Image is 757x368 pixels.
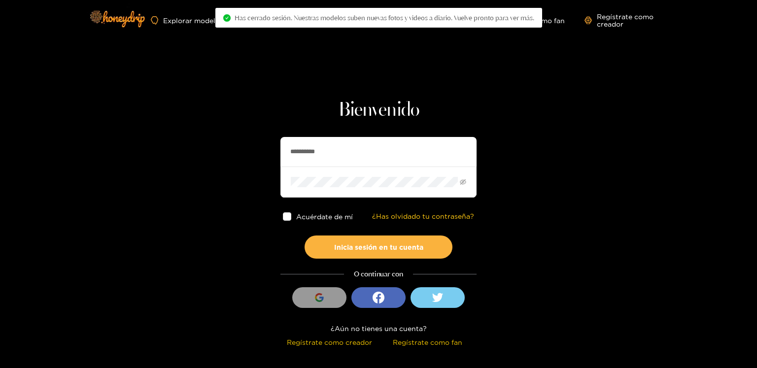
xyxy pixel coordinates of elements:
[287,338,372,346] font: Regístrate como creador
[597,13,654,28] font: Regístrate como creador
[585,13,674,28] a: Regístrate como creador
[334,243,423,251] font: Inicia sesión en tu cuenta
[223,14,231,22] span: círculo de control
[296,213,353,220] font: Acuérdate de mí
[235,14,534,22] font: Has cerrado sesión. Nuestras modelos suben nuevas fotos y videos a diario. Vuelve pronto para ver...
[331,325,427,332] font: ¿Aún no tienes una cuenta?
[338,100,419,120] font: Bienvenido
[305,235,452,259] button: Inicia sesión en tu cuenta
[372,212,474,220] font: ¿Has olvidado tu contraseña?
[151,16,223,25] a: Explorar modelos
[393,338,462,346] font: Regístrate como fan
[460,179,466,185] span: ojo invisible
[354,269,403,278] font: O continuar con
[163,17,223,24] font: Explorar modelos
